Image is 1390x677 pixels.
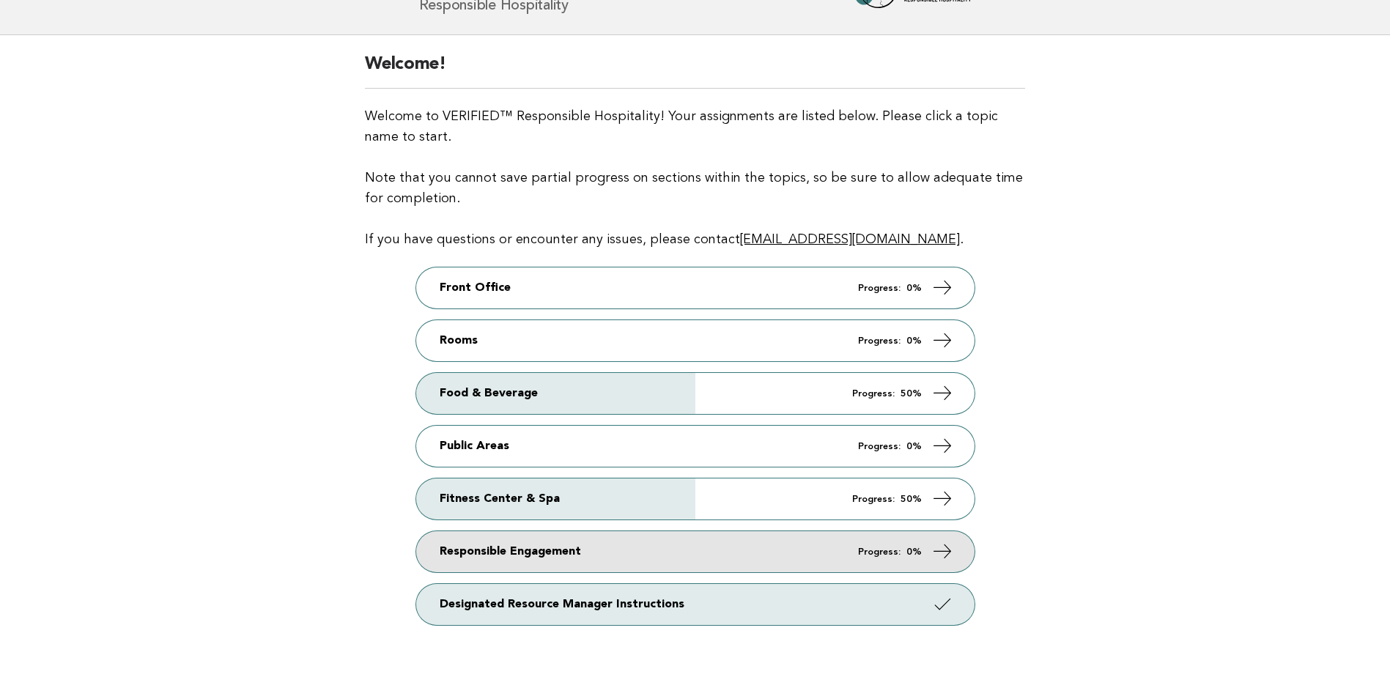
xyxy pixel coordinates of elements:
[416,373,975,414] a: Food & Beverage Progress: 50%
[906,442,922,451] strong: 0%
[365,106,1025,250] p: Welcome to VERIFIED™ Responsible Hospitality! Your assignments are listed below. Please click a t...
[858,284,901,293] em: Progress:
[416,531,975,572] a: Responsible Engagement Progress: 0%
[901,389,922,399] strong: 50%
[906,336,922,346] strong: 0%
[858,336,901,346] em: Progress:
[416,426,975,467] a: Public Areas Progress: 0%
[365,53,1025,89] h2: Welcome!
[858,442,901,451] em: Progress:
[416,478,975,519] a: Fitness Center & Spa Progress: 50%
[906,284,922,293] strong: 0%
[852,389,895,399] em: Progress:
[858,547,901,557] em: Progress:
[416,267,975,308] a: Front Office Progress: 0%
[852,495,895,504] em: Progress:
[906,547,922,557] strong: 0%
[740,233,960,246] a: [EMAIL_ADDRESS][DOMAIN_NAME]
[901,495,922,504] strong: 50%
[416,584,975,625] a: Designated Resource Manager Instructions
[416,320,975,361] a: Rooms Progress: 0%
